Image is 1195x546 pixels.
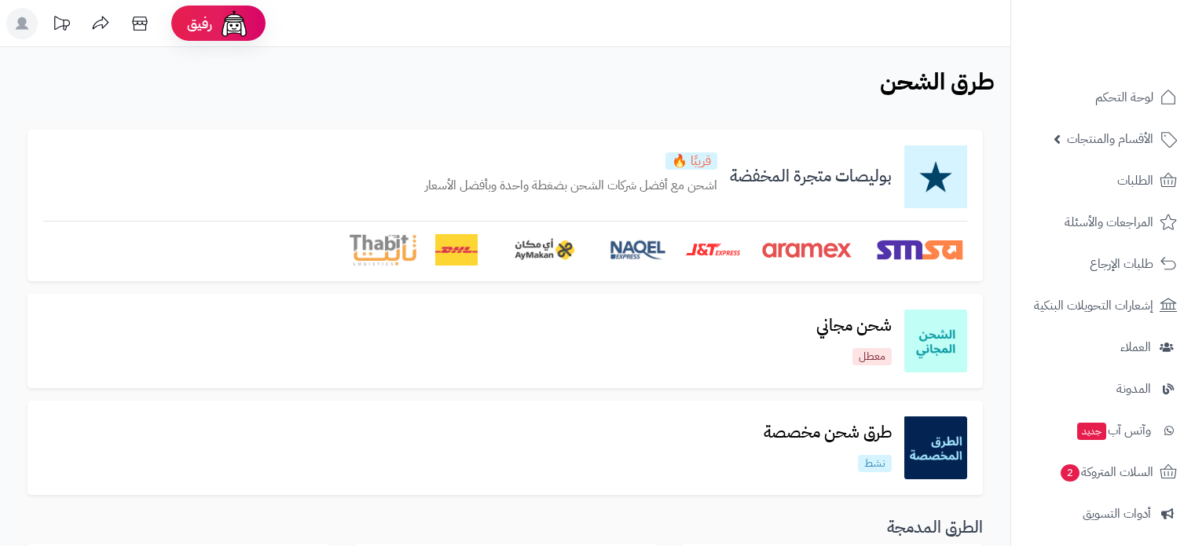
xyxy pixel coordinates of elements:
a: لوحة التحكم [1021,79,1186,116]
a: أدوات التسويق [1021,495,1186,533]
span: طلبات الإرجاع [1090,253,1153,275]
span: إشعارات التحويلات البنكية [1034,295,1153,317]
h3: طرق شحن مخصصة [751,423,904,442]
h3: شحن مجاني [804,317,904,335]
span: أدوات التسويق [1083,503,1151,525]
span: لوحة التحكم [1095,86,1153,108]
img: Thabit [350,234,416,266]
p: قريبًا 🔥 [665,152,717,170]
p: نشط [858,455,892,472]
b: طرق الشحن [880,64,995,99]
span: السلات المتروكة [1059,461,1153,483]
p: اشحن مع أفضل شركات الشحن بضغطة واحدة وبأفضل الأسعار [425,177,717,195]
img: ai-face.png [218,8,250,39]
img: DHL [435,234,477,266]
a: شحن مجانيمعطل [804,317,904,365]
span: الأقسام والمنتجات [1067,128,1153,150]
img: J&T Express [685,234,741,266]
a: طرق شحن مخصصةنشط [751,423,904,471]
span: 2 [1061,464,1080,482]
img: Aramex [760,234,854,266]
img: SMSA [873,234,967,266]
a: تحديثات المنصة [42,8,81,43]
img: Naqel [610,234,666,266]
span: المدونة [1116,378,1151,400]
a: الطلبات [1021,162,1186,200]
h3: الطرق المدمجة [27,519,983,537]
a: وآتس آبجديد [1021,412,1186,449]
a: العملاء [1021,328,1186,366]
span: جديد [1077,423,1106,440]
a: المراجعات والأسئلة [1021,203,1186,241]
span: المراجعات والأسئلة [1065,211,1153,233]
h3: بوليصات متجرة المخفضة [717,167,904,185]
span: رفيق [187,14,212,33]
a: طلبات الإرجاع [1021,245,1186,283]
img: AyMakan [497,234,591,266]
a: السلات المتروكة2 [1021,453,1186,491]
a: المدونة [1021,370,1186,408]
span: العملاء [1120,336,1151,358]
span: وآتس آب [1076,420,1151,442]
p: معطل [852,348,892,365]
span: الطلبات [1117,170,1153,192]
a: إشعارات التحويلات البنكية [1021,287,1186,324]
